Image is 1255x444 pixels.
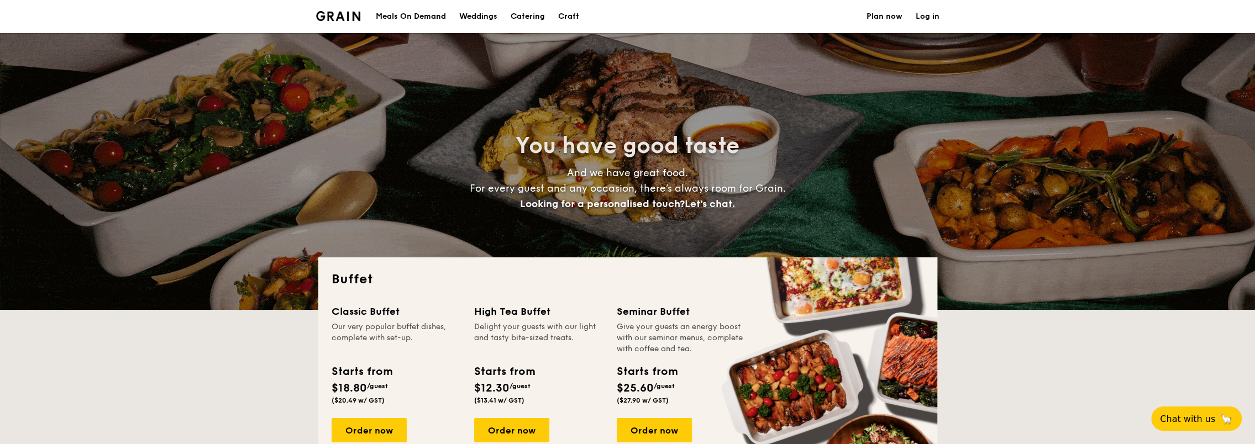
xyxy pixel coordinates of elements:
h2: Buffet [332,271,924,288]
span: /guest [367,382,388,390]
span: $18.80 [332,382,367,395]
div: Give your guests an energy boost with our seminar menus, complete with coffee and tea. [617,321,746,355]
span: /guest [654,382,675,390]
span: You have good taste [516,133,739,159]
img: Grain [316,11,361,21]
button: Chat with us🦙 [1151,406,1242,431]
a: Logotype [316,11,361,21]
span: Let's chat. [685,198,735,210]
div: Order now [332,418,407,442]
span: And we have great food. For every guest and any occasion, there’s always room for Grain. [470,167,786,210]
span: $12.30 [474,382,510,395]
div: Our very popular buffet dishes, complete with set-up. [332,321,461,355]
span: /guest [510,382,531,390]
div: Starts from [332,363,392,380]
span: $25.60 [617,382,654,395]
div: Seminar Buffet [617,304,746,319]
div: High Tea Buffet [474,304,603,319]
div: Delight your guests with our light and tasty bite-sized treats. [474,321,603,355]
div: Order now [474,418,549,442]
span: Chat with us [1160,414,1215,424]
span: ($20.49 w/ GST) [332,397,385,404]
span: ($13.41 w/ GST) [474,397,524,404]
span: Looking for a personalised touch? [520,198,685,210]
div: Classic Buffet [332,304,461,319]
span: ($27.90 w/ GST) [617,397,669,404]
div: Starts from [617,363,677,380]
div: Order now [617,418,692,442]
span: 🦙 [1220,413,1233,425]
div: Starts from [474,363,534,380]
